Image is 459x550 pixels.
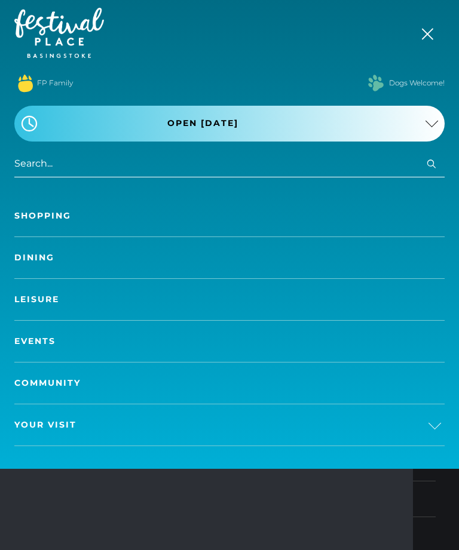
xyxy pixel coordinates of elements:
[415,24,445,41] button: Toggle navigation
[14,404,445,445] a: Your Visit
[14,195,445,236] a: Shopping
[14,8,104,58] img: Festival Place Logo
[14,237,445,278] a: Dining
[389,78,445,88] a: Dogs Welcome!
[37,78,73,88] a: FP Family
[14,150,445,177] input: Search...
[14,321,445,362] a: Events
[14,362,445,404] a: Community
[14,419,76,431] span: Your Visit
[167,117,238,130] span: Open [DATE]
[14,106,445,142] button: Open [DATE]
[14,279,445,320] a: Leisure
